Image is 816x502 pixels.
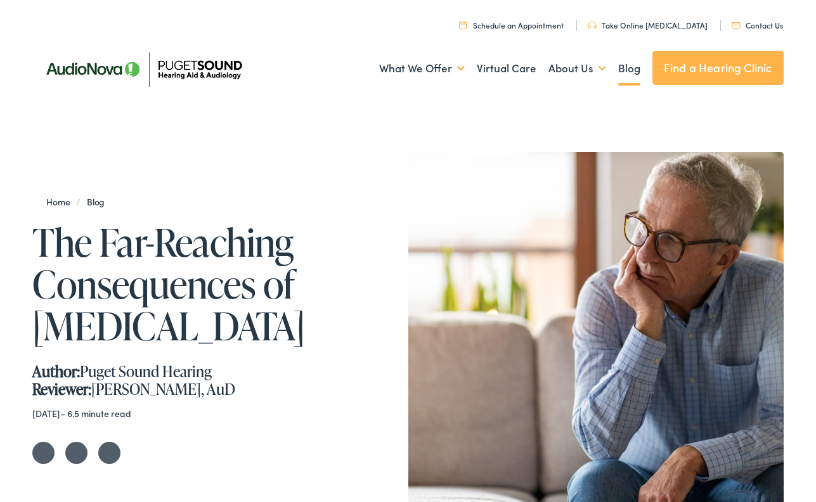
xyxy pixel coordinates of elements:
[652,51,784,85] a: Find a Hearing Clinic
[379,45,465,92] a: What We Offer
[618,45,640,92] a: Blog
[588,22,597,29] img: utility icon
[46,195,111,208] span: /
[32,363,378,399] div: Puget Sound Hearing [PERSON_NAME], AuD
[46,195,76,208] a: Home
[459,21,467,29] img: utility icon
[32,378,91,399] strong: Reviewer:
[732,20,783,30] a: Contact Us
[32,221,378,347] h1: The Far-Reaching Consequences of [MEDICAL_DATA]
[459,20,564,30] a: Schedule an Appointment
[65,442,87,464] a: Share on Facebook
[477,45,536,92] a: Virtual Care
[32,442,55,464] a: Share on Twitter
[548,45,606,92] a: About Us
[98,442,120,464] a: Share on LinkedIn
[32,407,60,420] time: [DATE]
[588,20,708,30] a: Take Online [MEDICAL_DATA]
[32,408,378,419] div: – 6.5 minute read
[32,361,80,382] strong: Author:
[81,195,111,208] a: Blog
[732,22,741,29] img: utility icon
